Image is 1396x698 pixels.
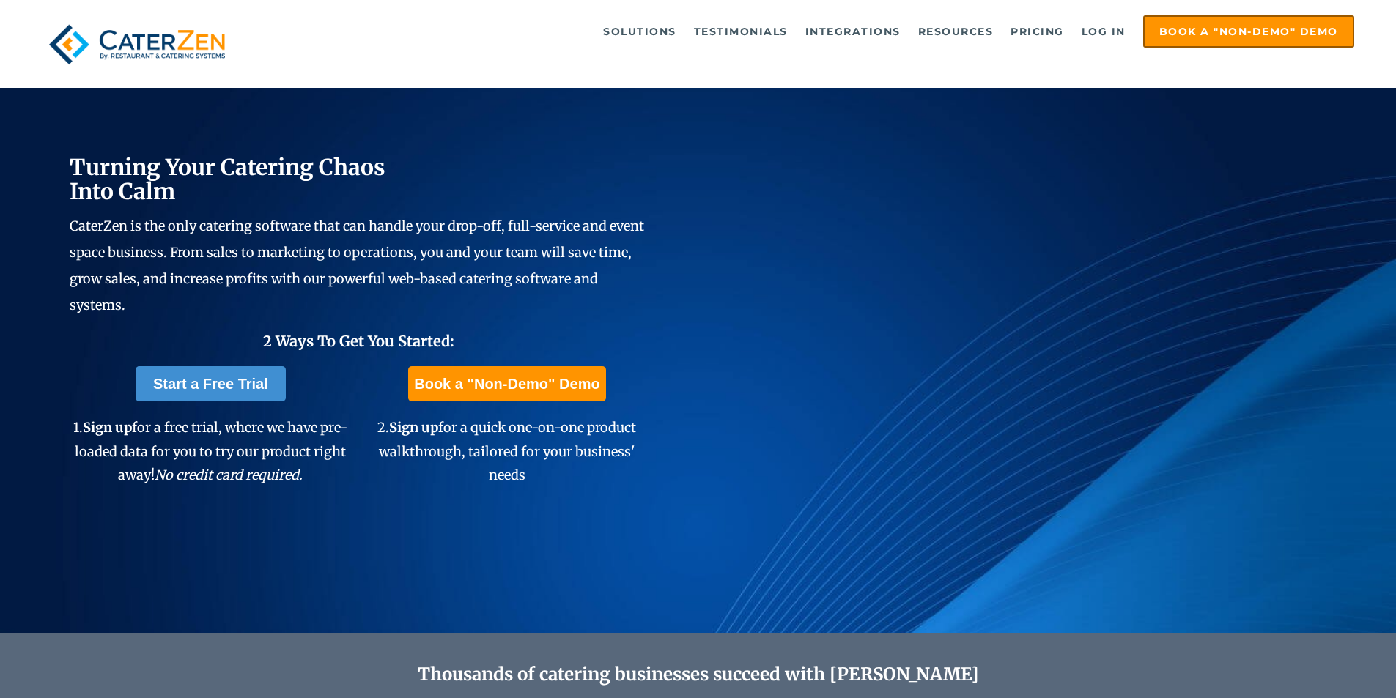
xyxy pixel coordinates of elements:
span: 1. for a free trial, where we have pre-loaded data for you to try our product right away! [73,419,347,483]
a: Book a "Non-Demo" Demo [408,366,605,401]
span: Sign up [83,419,132,436]
a: Solutions [596,17,684,46]
a: Resources [911,17,1001,46]
span: Sign up [389,419,438,436]
a: Start a Free Trial [136,366,286,401]
a: Integrations [798,17,908,46]
a: Testimonials [687,17,795,46]
a: Pricing [1003,17,1071,46]
a: Book a "Non-Demo" Demo [1143,15,1354,48]
em: No credit card required. [155,467,303,483]
span: 2. for a quick one-on-one product walkthrough, tailored for your business' needs [377,419,636,483]
span: 2 Ways To Get You Started: [263,332,454,350]
div: Navigation Menu [266,15,1354,48]
h2: Thousands of catering businesses succeed with [PERSON_NAME] [140,664,1257,686]
span: Turning Your Catering Chaos Into Calm [70,153,385,205]
a: Log in [1074,17,1133,46]
img: caterzen [42,15,232,73]
span: CaterZen is the only catering software that can handle your drop-off, full-service and event spac... [70,218,644,313]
